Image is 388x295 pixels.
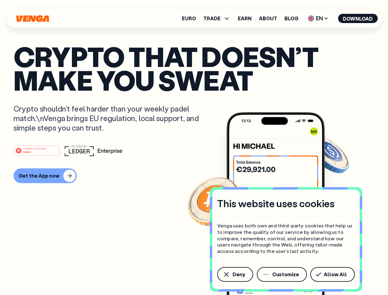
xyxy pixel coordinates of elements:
a: Euro [182,16,196,21]
a: About [259,16,277,21]
button: Customize [257,267,307,282]
div: Get the App now [18,173,60,179]
h4: This website uses cookies [217,197,335,210]
span: Customize [272,272,299,277]
button: Deny [217,267,253,282]
a: #1 PRODUCT OF THE MONTHWeb3 [14,149,60,157]
a: Blog [284,16,298,21]
p: Venga uses both own and third-party cookies that help us to improve the quality of our service by... [217,222,355,254]
button: Get the App now [14,168,77,183]
span: EN [306,14,331,23]
tspan: Web3 [23,150,31,153]
button: Download [338,14,378,23]
img: USDC coin [306,132,351,176]
span: Allow All [324,272,347,277]
p: Crypto that doesn’t make you sweat [14,45,374,92]
a: Earn [238,16,252,21]
span: TRADE [203,15,230,22]
span: TRADE [203,16,221,21]
img: flag-uk [308,15,314,22]
span: Deny [233,272,245,277]
p: Crypto shouldn’t feel harder than your weekly padel match.\nVenga brings EU regulation, local sup... [14,104,208,133]
img: Bitcoin [186,174,242,229]
svg: Home [15,15,50,22]
a: Get the App now [14,168,374,183]
tspan: #1 PRODUCT OF THE MONTH [23,147,47,149]
button: Allow All [310,267,355,282]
